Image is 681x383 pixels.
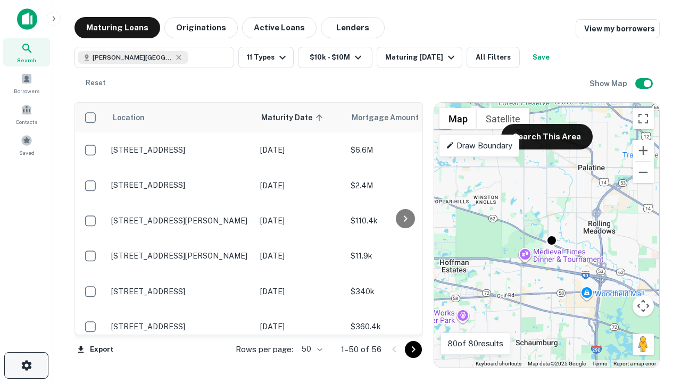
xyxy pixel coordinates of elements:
[111,216,250,226] p: [STREET_ADDRESS][PERSON_NAME]
[351,286,457,297] p: $340k
[434,103,659,368] div: 0 0
[439,108,477,129] button: Show street map
[405,341,422,358] button: Go to next page
[633,108,654,129] button: Toggle fullscreen view
[260,215,340,227] p: [DATE]
[297,342,324,357] div: 50
[628,298,681,349] iframe: Chat Widget
[528,361,586,367] span: Map data ©2025 Google
[17,9,37,30] img: capitalize-icon.png
[447,337,503,350] p: 80 of 80 results
[352,111,433,124] span: Mortgage Amount
[19,148,35,157] span: Saved
[633,295,654,317] button: Map camera controls
[377,47,462,68] button: Maturing [DATE]
[351,321,457,332] p: $360.4k
[74,342,116,357] button: Export
[633,140,654,161] button: Zoom in
[351,180,457,191] p: $2.4M
[260,180,340,191] p: [DATE]
[345,103,462,132] th: Mortgage Amount
[592,361,607,367] a: Terms (opens in new tab)
[446,139,512,152] p: Draw Boundary
[111,322,250,331] p: [STREET_ADDRESS]
[164,17,238,38] button: Originations
[576,19,660,38] a: View my borrowers
[238,47,294,68] button: 11 Types
[111,180,250,190] p: [STREET_ADDRESS]
[255,103,345,132] th: Maturity Date
[633,162,654,183] button: Zoom out
[613,361,656,367] a: Report a map error
[437,354,472,368] img: Google
[298,47,372,68] button: $10k - $10M
[501,124,593,149] button: Search This Area
[321,17,385,38] button: Lenders
[351,144,457,156] p: $6.6M
[16,118,37,126] span: Contacts
[3,69,50,97] a: Borrowers
[261,111,326,124] span: Maturity Date
[3,38,50,66] a: Search
[3,99,50,128] a: Contacts
[14,87,39,95] span: Borrowers
[3,130,50,159] a: Saved
[242,17,317,38] button: Active Loans
[467,47,520,68] button: All Filters
[93,53,172,62] span: [PERSON_NAME][GEOGRAPHIC_DATA], [GEOGRAPHIC_DATA]
[79,72,113,94] button: Reset
[437,354,472,368] a: Open this area in Google Maps (opens a new window)
[589,78,629,89] h6: Show Map
[111,287,250,296] p: [STREET_ADDRESS]
[74,17,160,38] button: Maturing Loans
[477,108,529,129] button: Show satellite imagery
[260,321,340,332] p: [DATE]
[111,145,250,155] p: [STREET_ADDRESS]
[112,111,145,124] span: Location
[385,51,458,64] div: Maturing [DATE]
[341,343,381,356] p: 1–50 of 56
[524,47,558,68] button: Save your search to get updates of matches that match your search criteria.
[260,144,340,156] p: [DATE]
[260,250,340,262] p: [DATE]
[111,251,250,261] p: [STREET_ADDRESS][PERSON_NAME]
[476,360,521,368] button: Keyboard shortcuts
[351,250,457,262] p: $11.9k
[236,343,293,356] p: Rows per page:
[260,286,340,297] p: [DATE]
[106,103,255,132] th: Location
[17,56,36,64] span: Search
[351,215,457,227] p: $110.4k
